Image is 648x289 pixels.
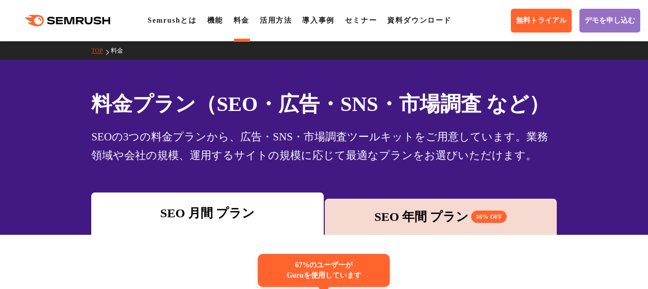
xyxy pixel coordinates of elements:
[96,204,318,222] div: SEO 月間 プラン
[234,17,250,24] a: 料金
[330,207,552,226] div: SEO 年間 プラン
[91,127,557,165] div: SEOの3つの料金プランから、広告・SNS・市場調査ツールキットをご用意しています。業務領域や会社の規模、運用するサイトの規模に応じて最適なプランをお選びいただけます。
[516,16,567,25] span: 無料トライアル
[147,17,196,24] a: Semrushとは
[91,47,110,54] a: TOP
[258,254,390,287] div: 67%のユーザーが Guruを使用しています
[585,16,635,25] span: デモを申し込む
[207,17,223,24] a: 機能
[579,9,640,33] a: デモを申し込む
[511,9,572,33] a: 無料トライアル
[111,47,131,54] a: 料金
[387,17,452,24] a: 資料ダウンロード
[302,17,334,24] a: 導入事例
[260,17,292,24] a: 活用方法
[471,211,507,223] span: 16% OFF
[345,17,377,24] a: セミナー
[91,89,557,119] h1: 料金プラン（SEO・広告・SNS・市場調査 など）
